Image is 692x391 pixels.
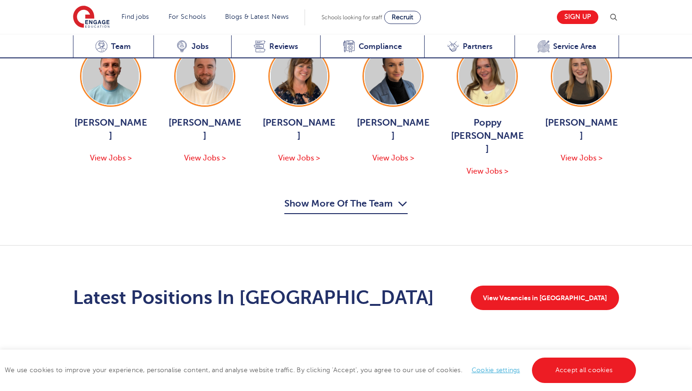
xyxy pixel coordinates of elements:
[153,35,231,58] a: Jobs
[73,116,148,143] span: [PERSON_NAME]
[544,46,619,164] a: [PERSON_NAME] View Jobs >
[261,46,337,164] a: [PERSON_NAME] View Jobs >
[384,11,421,24] a: Recruit
[450,46,525,177] a: Poppy [PERSON_NAME] View Jobs >
[322,14,382,21] span: Schools looking for staff
[269,42,298,51] span: Reviews
[177,48,233,104] img: Chris Rushton
[261,116,337,143] span: [PERSON_NAME]
[472,367,520,374] a: Cookie settings
[111,42,131,51] span: Team
[561,154,603,162] span: View Jobs >
[365,48,421,104] img: Holly Johnson
[73,287,434,309] h2: Latest Positions In [GEOGRAPHIC_DATA]
[544,116,619,143] span: [PERSON_NAME]
[355,116,431,143] span: [PERSON_NAME]
[471,286,619,310] a: View Vacancies in [GEOGRAPHIC_DATA]
[392,14,413,21] span: Recruit
[467,167,508,176] span: View Jobs >
[553,48,610,104] img: Layla McCosker
[463,42,492,51] span: Partners
[225,13,289,20] a: Blogs & Latest News
[73,35,153,58] a: Team
[167,46,242,164] a: [PERSON_NAME] View Jobs >
[271,48,327,104] img: Joanne Wright
[359,42,402,51] span: Compliance
[424,35,515,58] a: Partners
[169,13,206,20] a: For Schools
[320,35,424,58] a: Compliance
[231,35,321,58] a: Reviews
[450,116,525,156] span: Poppy [PERSON_NAME]
[372,154,414,162] span: View Jobs >
[167,116,242,143] span: [PERSON_NAME]
[515,35,619,58] a: Service Area
[532,358,636,383] a: Accept all cookies
[5,367,638,374] span: We use cookies to improve your experience, personalise content, and analyse website traffic. By c...
[184,154,226,162] span: View Jobs >
[192,42,209,51] span: Jobs
[557,10,598,24] a: Sign up
[284,196,408,214] button: Show More Of The Team
[73,6,110,29] img: Engage Education
[553,42,596,51] span: Service Area
[278,154,320,162] span: View Jobs >
[73,46,148,164] a: [PERSON_NAME] View Jobs >
[121,13,149,20] a: Find jobs
[90,154,132,162] span: View Jobs >
[355,46,431,164] a: [PERSON_NAME] View Jobs >
[82,48,139,104] img: George Dignam
[459,48,515,104] img: Poppy Burnside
